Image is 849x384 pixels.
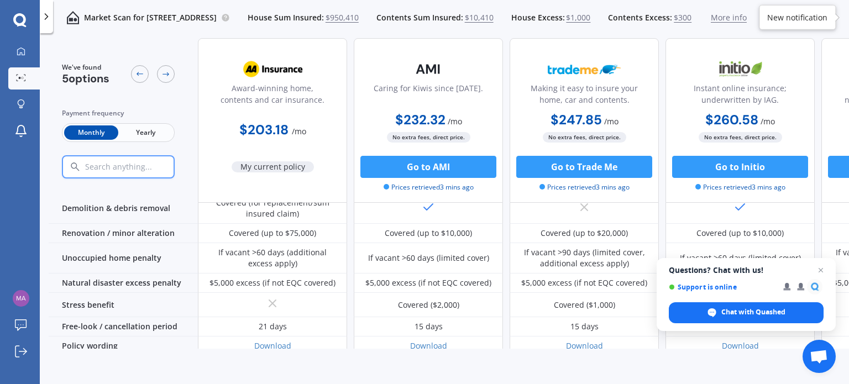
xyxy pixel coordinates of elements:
[13,290,29,307] img: 2da970c9bf3ea0efb2ca29953b8b5b45
[543,132,626,143] span: No extra fees, direct price.
[410,340,447,351] a: Download
[49,273,198,293] div: Natural disaster excess penalty
[551,111,602,128] b: $247.85
[672,156,808,178] button: Go to Initio
[49,193,198,224] div: Demolition & debris removal
[368,253,489,264] div: If vacant >60 days (limited cover)
[209,277,336,288] div: $5,000 excess (if not EQC covered)
[767,12,827,23] div: New notification
[680,253,801,264] div: If vacant >60 days (limited cover)
[465,12,494,23] span: $10,410
[49,243,198,273] div: Unoccupied home penalty
[814,264,827,277] span: Close chat
[711,12,747,23] span: More info
[566,12,590,23] span: $1,000
[722,340,759,351] a: Download
[62,71,109,86] span: 5 options
[239,121,289,138] b: $203.18
[384,182,474,192] span: Prices retrieved 3 mins ago
[236,55,309,83] img: AA.webp
[259,321,287,332] div: 21 days
[207,82,338,110] div: Award-winning home, contents and car insurance.
[669,283,775,291] span: Support is online
[539,182,630,192] span: Prices retrieved 3 mins ago
[803,340,836,373] div: Open chat
[674,12,691,23] span: $300
[721,307,785,317] span: Chat with Quashed
[519,82,649,110] div: Making it easy to insure your home, car and contents.
[62,108,175,119] div: Payment frequency
[365,277,491,288] div: $5,000 excess (if not EQC covered)
[415,321,443,332] div: 15 days
[518,247,651,269] div: If vacant >90 days (limited cover, additional excess apply)
[705,111,758,128] b: $260.58
[696,228,784,239] div: Covered (up to $10,000)
[374,82,483,110] div: Caring for Kiwis since [DATE].
[566,340,603,351] a: Download
[292,126,306,136] span: / mo
[232,161,314,172] span: My current policy
[49,317,198,336] div: Free-look / cancellation period
[395,111,446,128] b: $232.32
[392,55,465,83] img: AMI-text-1.webp
[695,182,785,192] span: Prices retrieved 3 mins ago
[675,82,805,110] div: Instant online insurance; underwritten by IAG.
[360,156,496,178] button: Go to AMI
[541,228,628,239] div: Covered (up to $20,000)
[254,340,291,351] a: Download
[118,125,172,140] span: Yearly
[704,55,777,83] img: Initio.webp
[554,299,615,311] div: Covered ($1,000)
[398,299,459,311] div: Covered ($2,000)
[62,62,109,72] span: We've found
[49,336,198,356] div: Policy wording
[66,11,80,24] img: home-and-contents.b802091223b8502ef2dd.svg
[548,55,621,83] img: Trademe.webp
[376,12,463,23] span: Contents Sum Insured:
[229,228,316,239] div: Covered (up to $75,000)
[516,156,652,178] button: Go to Trade Me
[448,116,462,127] span: / mo
[511,12,565,23] span: House Excess:
[49,293,198,317] div: Stress benefit
[84,12,217,23] p: Market Scan for [STREET_ADDRESS]
[699,132,782,143] span: No extra fees, direct price.
[326,12,359,23] span: $950,410
[669,302,824,323] div: Chat with Quashed
[206,247,339,269] div: If vacant >60 days (additional excess apply)
[248,12,324,23] span: House Sum Insured:
[669,266,824,275] span: Questions? Chat with us!
[49,224,198,243] div: Renovation / minor alteration
[761,116,775,127] span: / mo
[570,321,599,332] div: 15 days
[604,116,619,127] span: / mo
[64,125,118,140] span: Monthly
[387,132,470,143] span: No extra fees, direct price.
[608,12,672,23] span: Contents Excess:
[521,277,647,288] div: $5,000 excess (if not EQC covered)
[206,197,339,219] div: Covered (for replacement/sum insured claim)
[84,162,197,172] input: Search anything...
[385,228,472,239] div: Covered (up to $10,000)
